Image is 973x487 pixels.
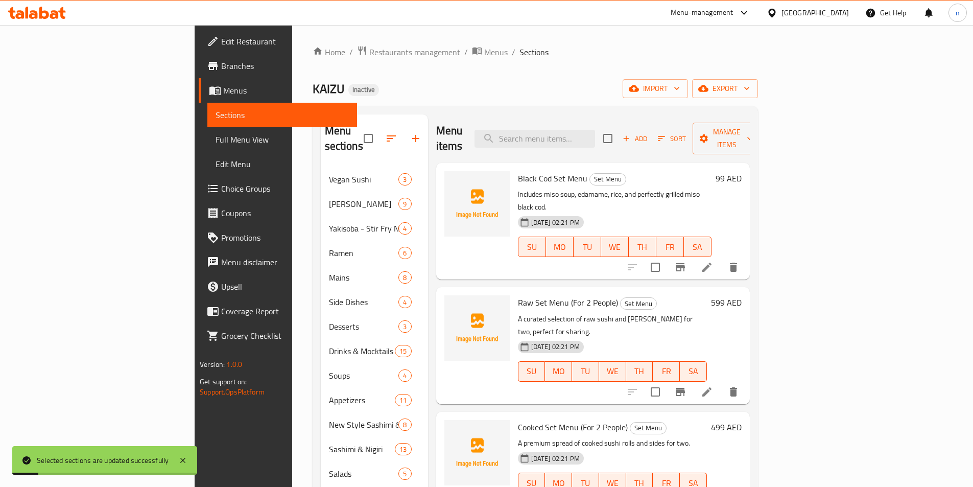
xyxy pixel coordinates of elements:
span: SA [688,240,707,254]
a: Full Menu View [207,127,357,152]
span: Branches [221,60,349,72]
span: Add [621,133,649,145]
button: WE [599,361,626,382]
div: Soups4 [321,363,428,388]
a: Menu disclaimer [199,250,357,274]
div: [GEOGRAPHIC_DATA] [781,7,849,18]
button: FR [653,361,680,382]
div: Mains8 [321,265,428,290]
button: FR [656,237,684,257]
button: Branch-specific-item [668,255,693,280]
button: Manage items [693,123,761,154]
input: search [474,130,595,148]
span: Yakisoba - Stir Fry Noodles [329,222,399,235]
div: Set Menu [620,297,657,310]
span: Coverage Report [221,305,349,317]
span: Set Menu [630,422,666,434]
span: 13 [395,445,411,454]
span: [DATE] 02:21 PM [527,342,584,352]
div: Selected sections are updated successfully [37,455,169,466]
span: 4 [399,224,411,234]
span: Manage items [701,126,753,151]
span: TH [633,240,652,254]
h2: Menu items [436,123,463,154]
div: items [398,247,411,259]
div: Menu-management [671,7,733,19]
span: Black Cod Set Menu [518,171,587,186]
span: Choice Groups [221,182,349,195]
span: Ramen [329,247,399,259]
span: [PERSON_NAME] [329,198,399,210]
span: Menus [223,84,349,97]
a: Grocery Checklist [199,323,357,348]
span: 8 [399,273,411,283]
a: Sections [207,103,357,127]
span: Mains [329,271,399,284]
span: export [700,82,750,95]
a: Choice Groups [199,176,357,201]
span: TU [578,240,597,254]
span: Cooked Set Menu (For 2 People) [518,420,628,435]
span: Sort items [651,131,693,147]
button: MO [546,237,574,257]
button: Add [619,131,651,147]
span: Edit Menu [216,158,349,170]
span: WE [603,364,622,379]
span: Add item [619,131,651,147]
span: 1.0.0 [226,358,242,371]
span: Salads [329,468,399,480]
div: Set Menu [589,173,626,185]
button: WE [601,237,629,257]
div: Desserts3 [321,314,428,339]
span: Coupons [221,207,349,219]
div: Ramen6 [321,241,428,265]
span: FR [657,364,676,379]
span: Get support on: [200,375,247,388]
div: items [398,198,411,210]
nav: breadcrumb [313,45,758,59]
button: Branch-specific-item [668,380,693,404]
div: items [398,419,411,431]
h6: 499 AED [711,420,742,434]
span: 8 [399,420,411,430]
span: [DATE] 02:21 PM [527,218,584,227]
span: Sashimi & Nigiri [329,443,395,455]
span: MO [550,240,569,254]
h6: 99 AED [716,171,742,185]
span: 9 [399,199,411,209]
span: 4 [399,297,411,307]
button: SU [518,237,546,257]
button: Sort [655,131,689,147]
span: Full Menu View [216,133,349,146]
span: MO [549,364,568,379]
span: 6 [399,248,411,258]
div: New Style Sashimi & Tartare [329,419,399,431]
a: Edit menu item [701,261,713,273]
div: Inactive [348,84,379,96]
a: Promotions [199,225,357,250]
button: MO [545,361,572,382]
div: items [398,271,411,284]
button: TU [572,361,599,382]
span: import [631,82,680,95]
span: Menu disclaimer [221,256,349,268]
div: Sashimi & Nigiri13 [321,437,428,461]
a: Branches [199,54,357,78]
div: items [398,468,411,480]
div: Side Dishes [329,296,399,308]
span: Set Menu [590,173,626,185]
div: items [398,173,411,185]
li: / [464,46,468,58]
button: import [623,79,688,98]
span: Desserts [329,320,399,333]
span: Sort sections [379,126,404,151]
div: items [398,369,411,382]
a: Edit Menu [207,152,357,176]
span: Raw Set Menu (For 2 People) [518,295,618,310]
div: items [395,394,411,406]
div: Yakisoba - Stir Fry Noodles4 [321,216,428,241]
button: delete [721,255,746,280]
span: Edit Restaurant [221,35,349,48]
